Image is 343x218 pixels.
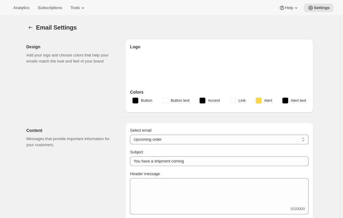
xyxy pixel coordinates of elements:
button: Alert text [279,96,310,105]
button: Alert [252,96,276,105]
h3: Colors [130,89,309,95]
button: Button text [159,96,193,105]
span: Subscriptions [38,5,62,10]
span: Tools [70,5,80,10]
button: Button [129,96,156,105]
span: Header message [130,172,160,176]
p: Messages that provide important information for your customers. [26,136,115,148]
button: Settings [26,23,35,32]
button: Subscriptions [34,4,66,12]
span: Analytics [13,5,29,10]
span: Alert text [291,98,306,104]
span: Accent [208,98,220,104]
h2: Content [26,127,115,133]
h3: Logo [130,44,309,50]
p: Add your logo and choose colors that help your emails match the look and feel of your brand [26,52,115,64]
span: Select email [130,128,151,133]
span: Email Settings [36,24,77,31]
h2: Design [26,44,115,50]
span: Help [285,5,293,10]
button: Analytics [10,4,33,12]
span: Link [238,98,246,104]
span: Button [141,98,152,104]
span: Settings [314,5,330,10]
button: Help [275,4,303,12]
span: Subject [130,150,143,154]
button: Settings [304,4,333,12]
span: Alert [264,98,272,104]
button: Tools [67,4,89,12]
button: Link [226,96,249,105]
span: Button text [171,98,189,104]
button: Accent [196,96,224,105]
